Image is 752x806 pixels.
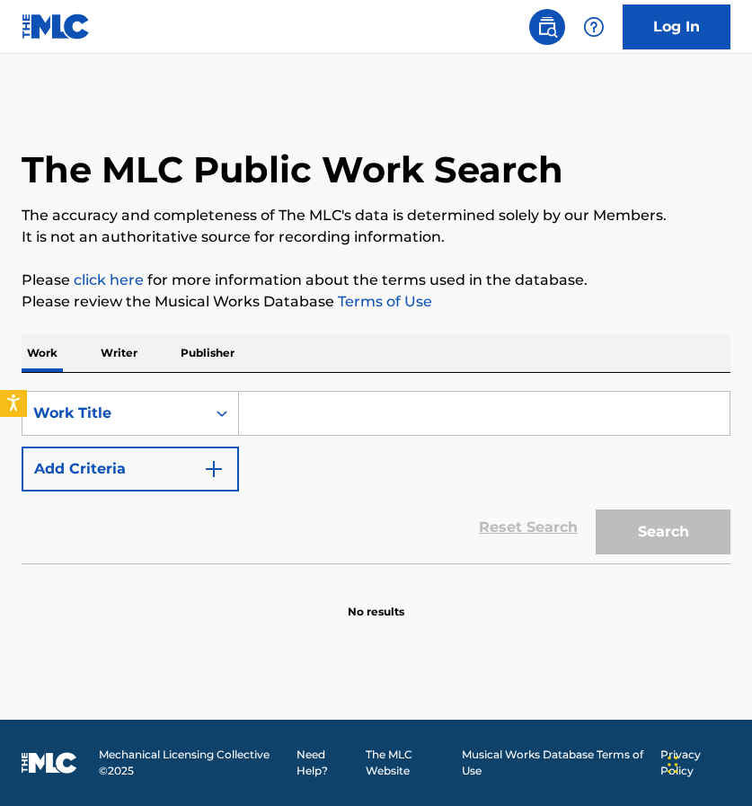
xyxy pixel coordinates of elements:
p: The accuracy and completeness of The MLC's data is determined solely by our Members. [22,205,730,226]
div: Drag [668,738,678,792]
p: Please for more information about the terms used in the database. [22,270,730,291]
img: help [583,16,605,38]
button: Add Criteria [22,447,239,492]
span: Mechanical Licensing Collective © 2025 [99,747,287,779]
img: logo [22,752,77,774]
p: Please review the Musical Works Database [22,291,730,313]
h1: The MLC Public Work Search [22,147,563,192]
form: Search Form [22,391,730,563]
img: MLC Logo [22,13,91,40]
a: Privacy Policy [660,747,730,779]
p: Work [22,334,63,372]
iframe: Chat Widget [662,720,752,806]
p: Writer [95,334,143,372]
p: No results [348,582,404,620]
a: Log In [623,4,730,49]
img: 9d2ae6d4665cec9f34b9.svg [203,458,225,480]
a: Public Search [529,9,565,45]
a: Need Help? [296,747,354,779]
a: Terms of Use [334,293,432,310]
img: search [536,16,558,38]
a: Musical Works Database Terms of Use [462,747,650,779]
p: It is not an authoritative source for recording information. [22,226,730,248]
a: The MLC Website [366,747,452,779]
p: Publisher [175,334,240,372]
a: click here [74,271,144,288]
div: Help [576,9,612,45]
div: Work Title [33,403,195,424]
